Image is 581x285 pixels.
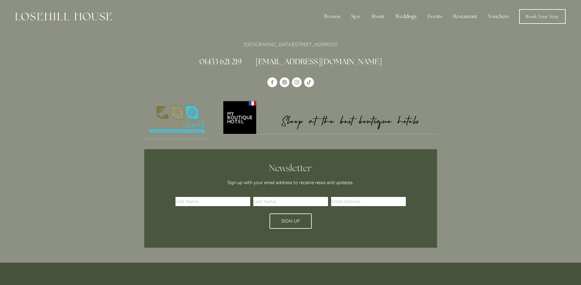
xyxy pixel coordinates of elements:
[331,197,406,206] input: Email Address
[448,10,482,23] div: Restaurant
[281,218,300,224] span: Sign Up
[267,77,277,87] a: Losehill House Hotel & Spa
[292,77,302,87] a: Instagram
[270,213,312,229] button: Sign Up
[178,163,404,174] h2: Newsletter
[423,10,447,23] div: Events
[175,197,250,206] input: First Name
[144,100,210,139] img: Nature's Safe - Logo
[178,179,404,186] p: Sign up with your email address to receive news and updates.
[319,10,345,23] div: Rooms
[366,10,389,23] div: About
[346,10,364,23] div: Spa
[304,77,314,87] a: TikTok
[220,100,437,134] img: My Boutique Hotel - Logo
[144,40,437,49] p: [GEOGRAPHIC_DATA][STREET_ADDRESS]
[253,197,328,206] input: Last Name
[199,57,242,66] a: 01433 621 219
[280,77,289,87] a: Pinterest
[255,57,382,66] a: [EMAIL_ADDRESS][DOMAIN_NAME]
[390,10,421,23] div: Weddings
[519,9,566,24] a: Book Your Stay
[15,13,112,20] img: Losehill House
[483,10,514,23] a: Vouchers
